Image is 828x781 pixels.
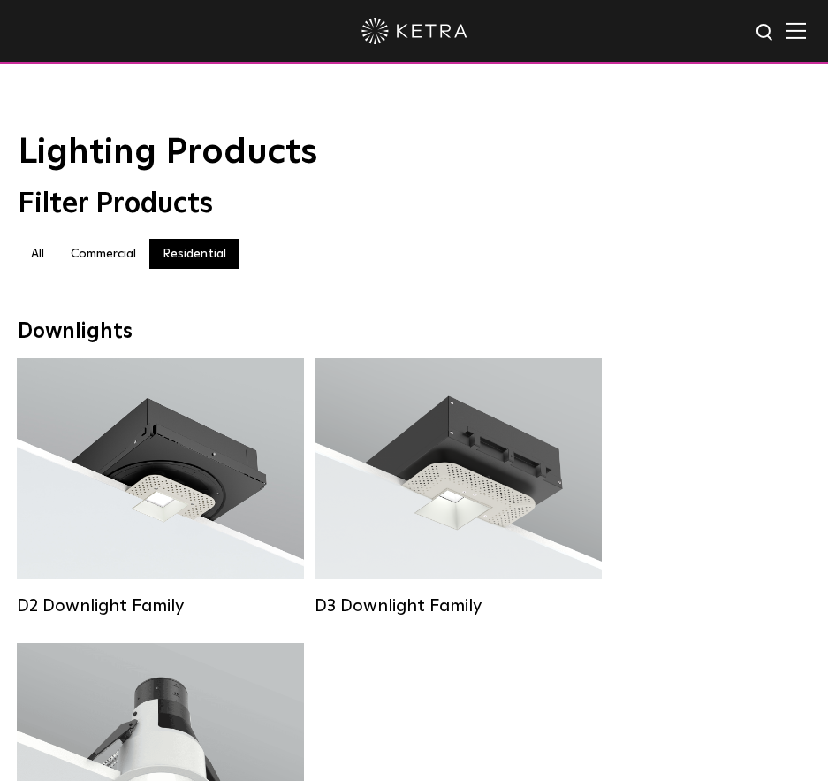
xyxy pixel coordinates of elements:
[755,22,777,44] img: search icon
[149,239,239,269] label: Residential
[786,22,806,39] img: Hamburger%20Nav.svg
[17,595,304,616] div: D2 Downlight Family
[18,134,317,170] span: Lighting Products
[315,358,602,616] a: D3 Downlight Family Lumen Output:700 / 900 / 1100Colors:White / Black / Silver / Bronze / Paintab...
[18,319,810,345] div: Downlights
[18,188,810,221] div: Filter Products
[315,595,602,616] div: D3 Downlight Family
[18,239,57,269] label: All
[361,18,467,44] img: ketra-logo-2019-white
[57,239,149,269] label: Commercial
[17,358,304,616] a: D2 Downlight Family Lumen Output:1200Colors:White / Black / Gloss Black / Silver / Bronze / Silve...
